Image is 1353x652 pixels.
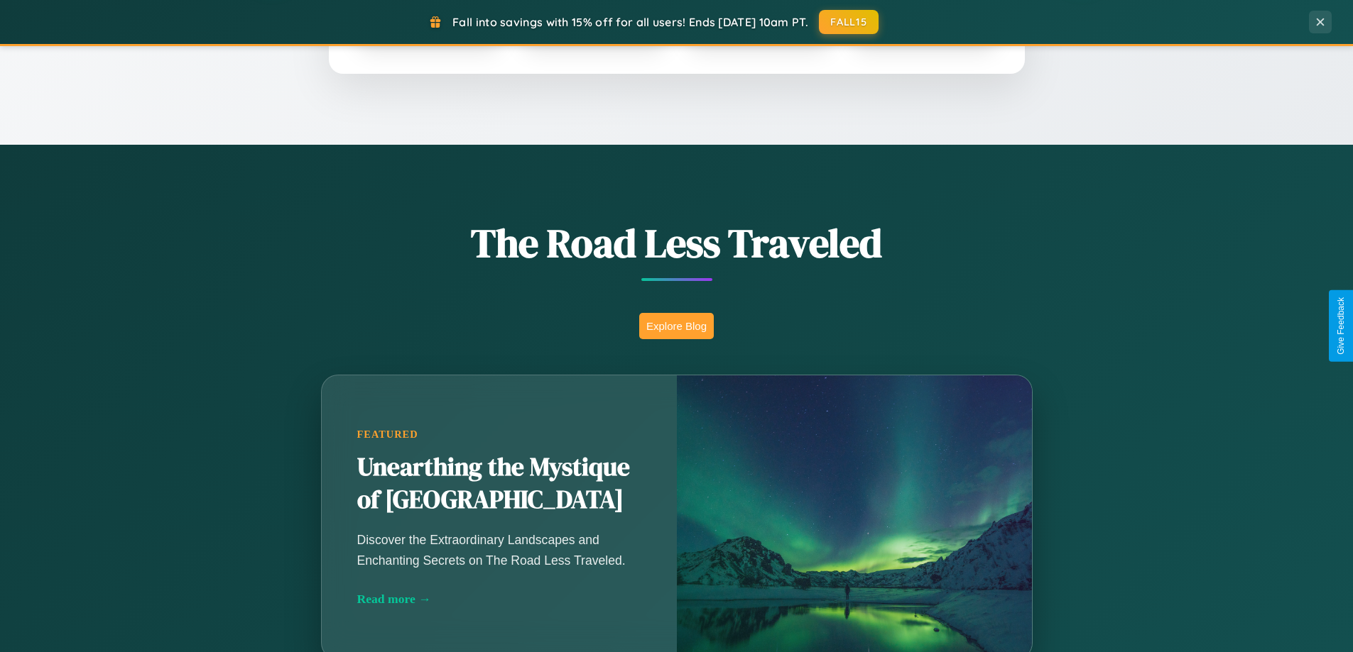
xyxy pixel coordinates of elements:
p: Discover the Extraordinary Landscapes and Enchanting Secrets on The Road Less Traveled. [357,530,641,570]
div: Featured [357,429,641,441]
span: Fall into savings with 15% off for all users! Ends [DATE] 10am PT. [452,15,808,29]
button: Explore Blog [639,313,714,339]
h2: Unearthing the Mystique of [GEOGRAPHIC_DATA] [357,451,641,516]
div: Give Feedback [1336,297,1346,355]
button: FALL15 [819,10,879,34]
div: Read more → [357,592,641,607]
h1: The Road Less Traveled [251,216,1103,270]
